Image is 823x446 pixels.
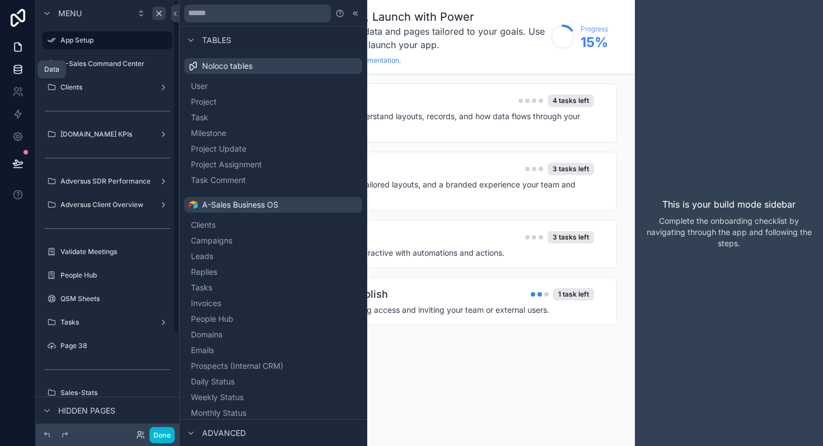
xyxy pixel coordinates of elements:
h3: Your Noloco app is ready, with sample data and pages tailored to your goals. Use these steps to i... [197,25,545,51]
label: People Hub [60,271,170,280]
label: Page 38 [60,341,170,350]
span: Advanced [202,428,246,439]
span: A-Sales Business OS [202,199,278,210]
a: QSM Sheets [43,290,172,308]
span: Hidden pages [58,405,115,416]
button: Emails [189,342,358,358]
button: Leads [189,248,358,264]
span: Noloco tables [202,60,252,72]
button: Tasks [189,280,358,295]
div: Data [44,65,59,74]
span: Project [191,96,217,107]
h1: Noloco Quickstart: Build with AI, Launch with Power [197,9,545,25]
span: Task Comment [191,175,246,186]
label: Clients [60,83,155,92]
span: Campaigns [191,235,232,246]
button: Project Update [189,141,358,157]
a: Adversus SDR Performance [43,172,172,190]
span: Tables [202,35,231,46]
label: QSM Sheets [60,294,170,303]
button: Replies [189,264,358,280]
span: Weekly Status [191,392,244,403]
a: A-Sales Command Center [43,55,172,73]
button: Clients [189,217,358,233]
button: People Hub [189,311,358,327]
span: People Hub [191,313,233,325]
button: Project [189,94,358,110]
a: Validate Meetings [43,243,172,261]
span: Leads [191,251,213,262]
span: Task [191,112,208,123]
span: Menu [58,8,82,19]
span: 15 % [581,34,608,51]
span: Milestone [191,128,226,139]
a: Page 38 [43,337,172,355]
span: Prospects (Internal CRM) [191,360,283,372]
a: Sales-Stats [43,384,172,402]
button: Project Assignment [189,157,358,172]
a: Adversus Client Overview [43,196,172,214]
span: Invoices [191,298,221,309]
img: Airtable Logo [189,200,198,209]
button: Task Comment [189,172,358,188]
button: Prospects (Internal CRM) [189,358,358,374]
label: App Setup [60,36,166,45]
button: Task [189,110,358,125]
span: Replies [191,266,217,278]
button: Domains [189,327,358,342]
span: Emails [191,345,214,356]
label: Sales-Stats [60,388,170,397]
button: Daily Status [189,374,358,389]
label: Tasks [60,318,155,327]
span: Daily Status [191,376,235,387]
button: Campaigns [189,233,358,248]
a: Clients [43,78,172,96]
label: Adversus SDR Performance [60,177,155,186]
span: Progress [581,25,608,34]
span: Clients [191,219,216,231]
a: [DOMAIN_NAME] KPIs [43,125,172,143]
p: This is your build mode sidebar [662,198,796,211]
button: Weekly Status [189,389,358,405]
label: Validate Meetings [60,247,170,256]
span: Domains [191,329,222,340]
label: [DOMAIN_NAME] KPIs [60,130,155,139]
label: A-Sales Command Center [60,59,170,68]
span: User [191,81,208,92]
button: Done [149,427,175,443]
a: People Hub [43,266,172,284]
a: App Setup [43,31,172,49]
button: Monthly Status [189,405,358,421]
button: Invoices [189,295,358,311]
p: Complete the onboarding checklist by navigating through the app and following the steps. [644,215,814,249]
button: User [189,78,358,94]
label: Adversus Client Overview [60,200,155,209]
span: Tasks [191,282,212,293]
span: Project Update [191,143,246,154]
button: Milestone [189,125,358,141]
span: Monthly Status [191,407,246,419]
a: Tasks [43,313,172,331]
span: Project Assignment [191,159,262,170]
